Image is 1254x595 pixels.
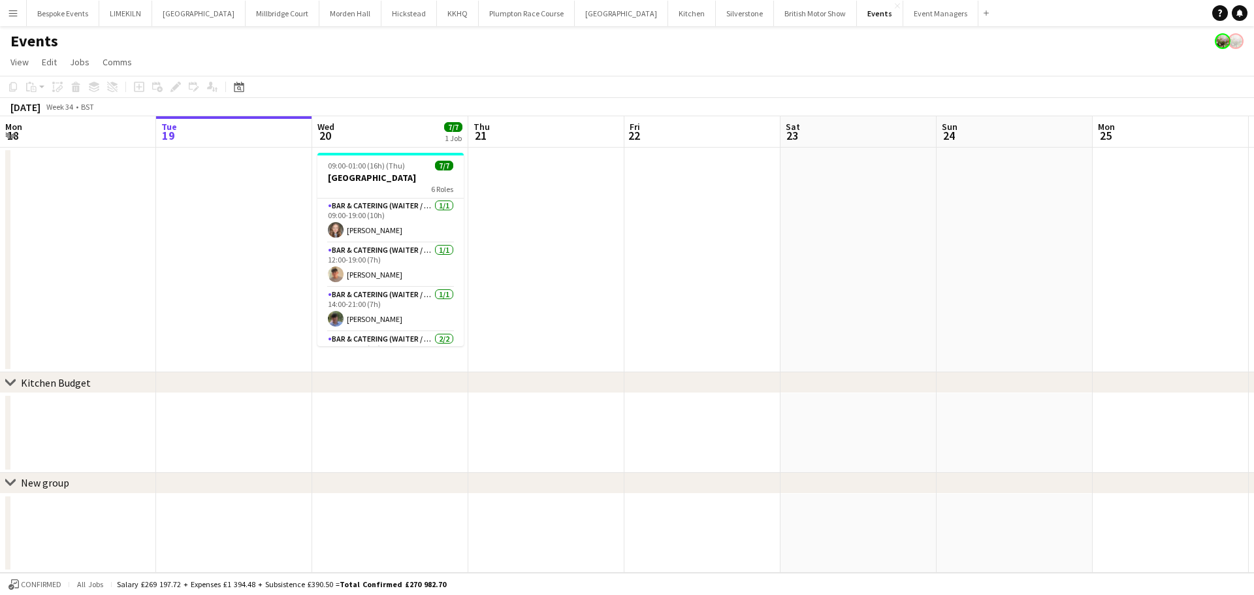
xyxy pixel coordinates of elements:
[317,243,464,287] app-card-role: Bar & Catering (Waiter / waitress)1/112:00-19:00 (7h)[PERSON_NAME]
[10,101,40,114] div: [DATE]
[317,153,464,346] app-job-card: 09:00-01:00 (16h) (Thu)7/7[GEOGRAPHIC_DATA]6 RolesBar & Catering (Waiter / waitress)1/109:00-19:0...
[99,1,152,26] button: LIMEKILN
[159,128,177,143] span: 19
[431,184,453,194] span: 6 Roles
[43,102,76,112] span: Week 34
[317,172,464,184] h3: [GEOGRAPHIC_DATA]
[10,31,58,51] h1: Events
[5,121,22,133] span: Mon
[81,102,94,112] div: BST
[65,54,95,71] a: Jobs
[340,579,446,589] span: Total Confirmed £270 982.70
[319,1,381,26] button: Morden Hall
[1098,121,1115,133] span: Mon
[7,577,63,592] button: Confirmed
[328,161,405,170] span: 09:00-01:00 (16h) (Thu)
[786,121,800,133] span: Sat
[161,121,177,133] span: Tue
[1215,33,1230,49] app-user-avatar: Staffing Manager
[1096,128,1115,143] span: 25
[435,161,453,170] span: 7/7
[479,1,575,26] button: Plumpton Race Course
[21,376,91,389] div: Kitchen Budget
[117,579,446,589] div: Salary £269 197.72 + Expenses £1 394.48 + Subsistence £390.50 =
[10,56,29,68] span: View
[857,1,903,26] button: Events
[37,54,62,71] a: Edit
[472,128,490,143] span: 21
[940,128,957,143] span: 24
[246,1,319,26] button: Millbridge Court
[103,56,132,68] span: Comms
[381,1,437,26] button: Hickstead
[474,121,490,133] span: Thu
[1228,33,1244,49] app-user-avatar: Staffing Manager
[630,121,640,133] span: Fri
[668,1,716,26] button: Kitchen
[74,579,106,589] span: All jobs
[5,54,34,71] a: View
[784,128,800,143] span: 23
[445,133,462,143] div: 1 Job
[70,56,89,68] span: Jobs
[774,1,857,26] button: British Motor Show
[21,580,61,589] span: Confirmed
[3,128,22,143] span: 18
[152,1,246,26] button: [GEOGRAPHIC_DATA]
[317,121,334,133] span: Wed
[716,1,774,26] button: Silverstone
[317,199,464,243] app-card-role: Bar & Catering (Waiter / waitress)1/109:00-19:00 (10h)[PERSON_NAME]
[628,128,640,143] span: 22
[42,56,57,68] span: Edit
[903,1,978,26] button: Event Managers
[942,121,957,133] span: Sun
[317,287,464,332] app-card-role: Bar & Catering (Waiter / waitress)1/114:00-21:00 (7h)[PERSON_NAME]
[317,332,464,395] app-card-role: Bar & Catering (Waiter / waitress)2/216:00-21:00 (5h)
[315,128,334,143] span: 20
[97,54,137,71] a: Comms
[575,1,668,26] button: [GEOGRAPHIC_DATA]
[21,476,69,489] div: New group
[27,1,99,26] button: Bespoke Events
[444,122,462,132] span: 7/7
[437,1,479,26] button: KKHQ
